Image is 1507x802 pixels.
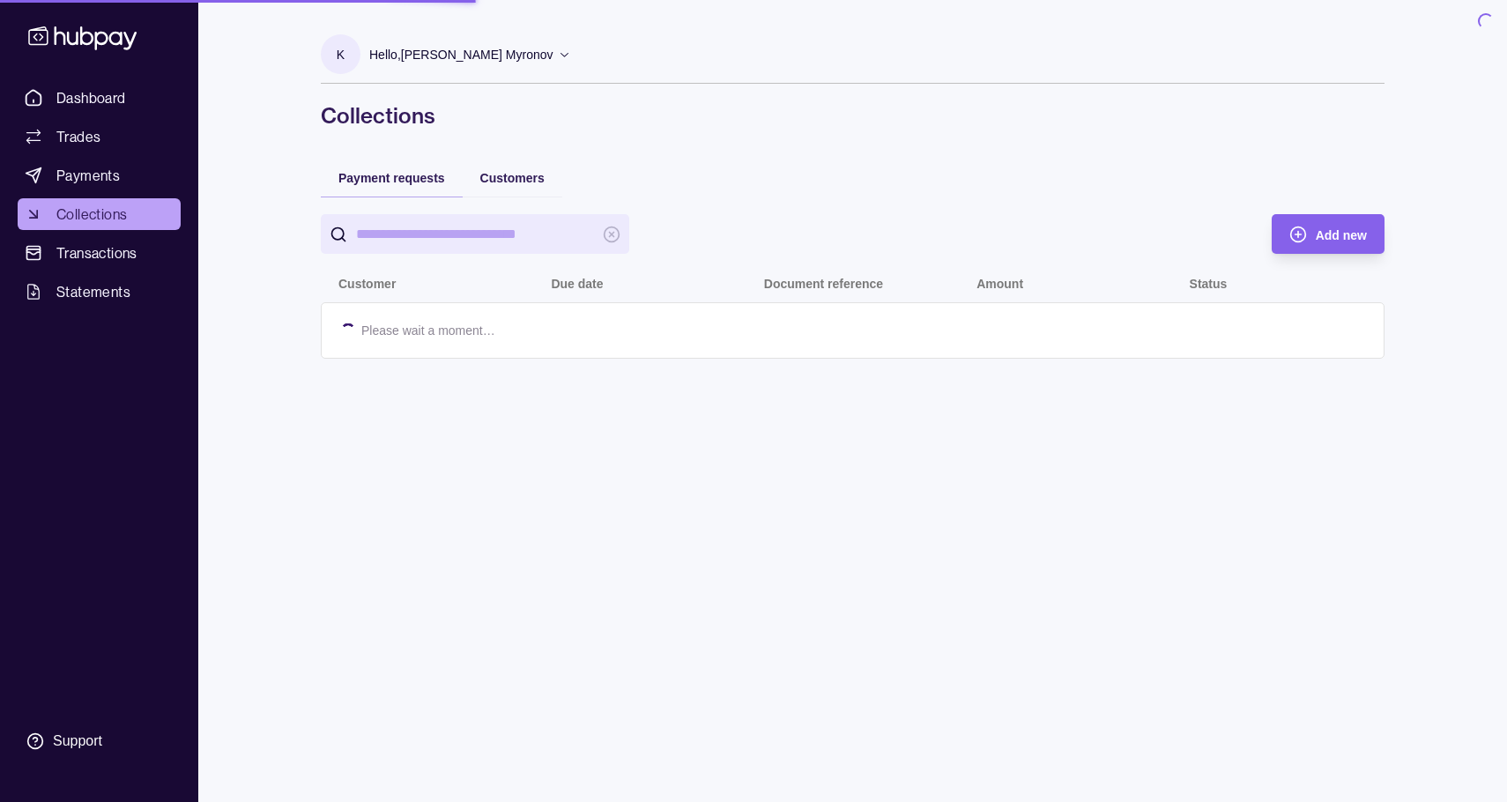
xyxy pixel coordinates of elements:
[369,45,553,64] p: Hello, [PERSON_NAME] Myronov
[480,171,545,185] span: Customers
[18,198,181,230] a: Collections
[338,277,396,291] p: Customer
[551,277,603,291] p: Due date
[356,214,594,254] input: search
[18,82,181,114] a: Dashboard
[56,165,120,186] span: Payments
[18,160,181,191] a: Payments
[321,101,1385,130] h1: Collections
[56,126,100,147] span: Trades
[18,723,181,760] a: Support
[56,281,130,302] span: Statements
[764,277,883,291] p: Document reference
[338,171,445,185] span: Payment requests
[56,242,137,264] span: Transactions
[1316,228,1367,242] span: Add new
[1190,277,1228,291] p: Status
[337,45,345,64] p: K
[976,277,1023,291] p: Amount
[56,87,126,108] span: Dashboard
[1272,214,1385,254] button: Add new
[18,121,181,152] a: Trades
[18,237,181,269] a: Transactions
[53,731,102,751] div: Support
[56,204,127,225] span: Collections
[18,276,181,308] a: Statements
[361,321,495,340] p: Please wait a moment…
